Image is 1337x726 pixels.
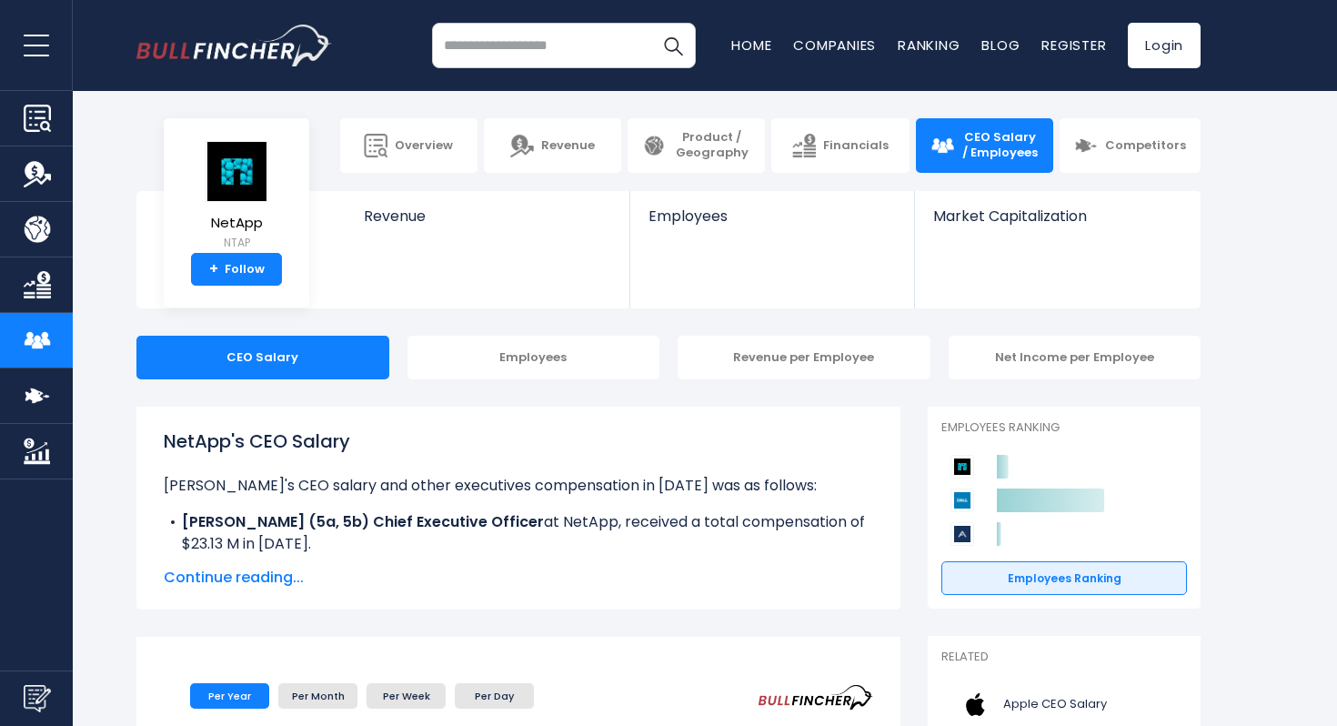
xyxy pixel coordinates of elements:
[164,428,873,455] h1: NetApp's CEO Salary
[916,118,1053,173] a: CEO Salary / Employees
[673,130,750,161] span: Product / Geography
[182,511,544,532] b: [PERSON_NAME] (5a, 5b) Chief Executive Officer
[164,567,873,589] span: Continue reading...
[950,522,974,546] img: Arista Networks competitors logo
[630,191,913,256] a: Employees
[941,420,1187,436] p: Employees Ranking
[209,261,218,277] strong: +
[205,216,268,231] span: NetApp
[731,35,771,55] a: Home
[628,118,765,173] a: Product / Geography
[164,475,873,497] p: [PERSON_NAME]'s CEO salary and other executives compensation in [DATE] was as follows:
[771,118,909,173] a: Financials
[950,455,974,479] img: NetApp competitors logo
[204,140,269,254] a: NetApp NTAP
[340,118,477,173] a: Overview
[933,207,1181,225] span: Market Capitalization
[950,489,974,512] img: Dell Technologies competitors logo
[1105,138,1186,154] span: Competitors
[541,138,595,154] span: Revenue
[136,25,332,66] img: bullfincher logo
[952,684,998,725] img: AAPL logo
[648,207,895,225] span: Employees
[1060,118,1201,173] a: Competitors
[164,511,873,555] li: at NetApp, received a total compensation of $23.13 M in [DATE].
[1041,35,1106,55] a: Register
[205,235,268,251] small: NTAP
[136,336,389,379] div: CEO Salary
[484,118,621,173] a: Revenue
[961,130,1039,161] span: CEO Salary / Employees
[191,253,282,286] a: +Follow
[898,35,960,55] a: Ranking
[678,336,930,379] div: Revenue per Employee
[823,138,889,154] span: Financials
[190,683,269,709] li: Per Year
[136,25,332,66] a: Go to homepage
[278,683,357,709] li: Per Month
[981,35,1020,55] a: Blog
[395,138,453,154] span: Overview
[1128,23,1201,68] a: Login
[455,683,534,709] li: Per Day
[346,191,630,256] a: Revenue
[949,336,1201,379] div: Net Income per Employee
[793,35,876,55] a: Companies
[1003,697,1107,712] span: Apple CEO Salary
[367,683,446,709] li: Per Week
[650,23,696,68] button: Search
[941,650,1187,665] p: Related
[364,207,612,225] span: Revenue
[941,561,1187,596] a: Employees Ranking
[407,336,660,379] div: Employees
[915,191,1199,256] a: Market Capitalization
